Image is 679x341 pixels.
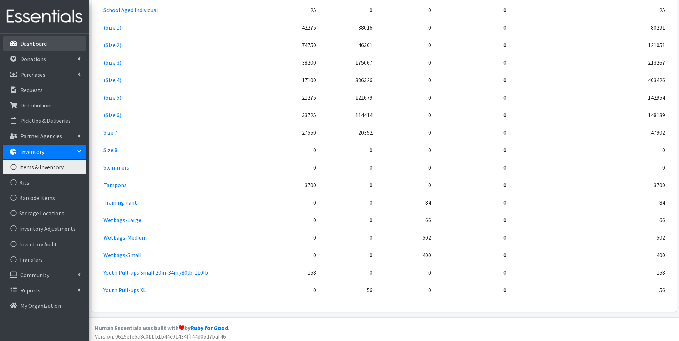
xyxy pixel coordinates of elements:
a: Inventory [3,145,86,159]
td: 0 [435,124,510,141]
td: 0 [435,71,510,89]
p: Partner Agencies [20,132,62,140]
span: Version: 0625efe5a8c0bbb1b44c01434fff44d05d7baf46 [95,333,226,340]
a: Community [3,268,86,282]
td: 0 [377,159,436,176]
a: (Size 5) [103,94,121,101]
p: Distributions [20,102,53,109]
td: 213267 [607,54,669,71]
a: Donations [3,52,86,66]
a: Youth Pull-ups XL [103,286,146,294]
td: 0 [435,141,510,159]
td: 0 [435,229,510,246]
td: 386326 [320,71,377,89]
td: 0 [320,264,377,281]
a: Requests [3,83,86,97]
td: 142954 [607,89,669,106]
td: 400 [607,246,669,264]
td: 80291 [607,19,669,36]
p: Requests [20,86,43,94]
td: 0 [250,229,320,246]
td: 42275 [250,19,320,36]
td: 0 [320,211,377,229]
td: 175067 [320,54,377,71]
td: 84 [377,194,436,211]
a: (Size 6) [103,111,121,119]
td: 0 [377,124,436,141]
td: 0 [435,54,510,71]
td: 0 [320,246,377,264]
a: Swimmers [103,164,129,171]
a: Pick Ups & Deliveries [3,114,86,128]
td: 56 [320,281,377,299]
td: 47902 [607,124,669,141]
a: Wetbags-Large [103,216,141,224]
a: Transfers [3,252,86,267]
a: Purchases [3,67,86,82]
td: 0 [377,19,436,36]
a: Size 7 [103,129,117,136]
td: 0 [377,89,436,106]
td: 0 [435,159,510,176]
td: 0 [607,141,669,159]
td: 0 [435,281,510,299]
td: 27550 [250,124,320,141]
td: 0 [250,246,320,264]
p: Pick Ups & Deliveries [20,117,71,124]
td: 25 [607,1,669,19]
td: 114414 [320,106,377,124]
a: Distributions [3,98,86,112]
td: 0 [435,19,510,36]
td: 0 [320,194,377,211]
td: 17100 [250,71,320,89]
td: 0 [435,264,510,281]
td: 0 [377,264,436,281]
p: Community [20,271,49,279]
td: 38200 [250,54,320,71]
a: Dashboard [3,36,86,51]
td: 121679 [320,89,377,106]
a: Size 8 [103,146,117,154]
img: HumanEssentials [3,5,86,29]
td: 66 [377,211,436,229]
td: 158 [250,264,320,281]
td: 0 [435,176,510,194]
a: Kits [3,175,86,190]
td: 0 [377,1,436,19]
p: Reports [20,287,40,294]
a: Tampons [103,181,127,189]
td: 0 [377,281,436,299]
a: Partner Agencies [3,129,86,143]
td: 0 [435,106,510,124]
td: 0 [435,1,510,19]
td: 38016 [320,19,377,36]
td: 0 [250,211,320,229]
strong: Human Essentials was built with by . [95,324,229,331]
a: (Size 4) [103,76,121,84]
td: 0 [377,141,436,159]
td: 0 [435,89,510,106]
a: Items & Inventory [3,160,86,174]
td: 0 [250,194,320,211]
td: 3700 [607,176,669,194]
p: Dashboard [20,40,47,47]
td: 400 [377,246,436,264]
a: Wetbags-Small [103,251,142,259]
td: 403426 [607,71,669,89]
td: 502 [377,229,436,246]
td: 0 [377,106,436,124]
td: 158 [607,264,669,281]
a: School Aged Individual [103,6,158,14]
td: 0 [435,194,510,211]
td: 0 [320,176,377,194]
td: 20352 [320,124,377,141]
p: My Organization [20,302,61,309]
td: 0 [607,159,669,176]
td: 0 [377,36,436,54]
a: Storage Locations [3,206,86,220]
a: Ruby for Good [191,324,228,331]
td: 0 [250,281,320,299]
td: 121051 [607,36,669,54]
td: 0 [435,36,510,54]
td: 0 [377,71,436,89]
